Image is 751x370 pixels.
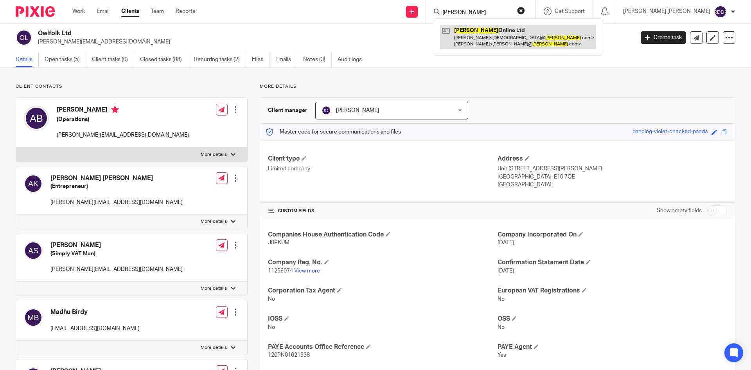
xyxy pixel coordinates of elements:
[498,296,505,302] span: No
[268,240,289,245] span: J8PKUM
[498,231,727,239] h4: Company Incorporated On
[57,106,189,116] h4: [PERSON_NAME]
[194,52,246,67] a: Recurring tasks (2)
[16,6,55,17] img: Pixie
[338,52,368,67] a: Audit logs
[151,7,164,15] a: Team
[266,128,401,136] p: Master code for secure communications and files
[201,218,227,225] p: More details
[24,174,43,193] img: svg%3E
[268,231,498,239] h4: Companies House Authentication Code
[97,7,110,15] a: Email
[24,106,49,131] img: svg%3E
[498,240,514,245] span: [DATE]
[72,7,85,15] a: Work
[498,181,727,189] p: [GEOGRAPHIC_DATA]
[268,165,498,173] p: Limited company
[50,250,183,258] h5: (Simply VAT Man)
[24,241,43,260] img: svg%3E
[16,83,248,90] p: Client contacts
[16,29,32,46] img: svg%3E
[268,352,310,358] span: 120PN01621938
[176,7,195,15] a: Reports
[268,208,498,214] h4: CUSTOM FIELDS
[442,9,512,16] input: Search
[268,287,498,295] h4: Corporation Tax Agent
[498,315,727,323] h4: OSS
[336,108,379,113] span: [PERSON_NAME]
[57,116,189,123] h5: (Operations)
[632,128,708,137] div: dancing-violet-checked-panda
[121,7,139,15] a: Clients
[657,207,702,215] label: Show empty fields
[268,296,275,302] span: No
[623,7,710,15] p: [PERSON_NAME] [PERSON_NAME]
[50,241,183,249] h4: [PERSON_NAME]
[50,265,183,273] p: [PERSON_NAME][EMAIL_ADDRESS][DOMAIN_NAME]
[24,308,43,327] img: svg%3E
[16,52,39,67] a: Details
[498,173,727,181] p: [GEOGRAPHIC_DATA], E10 7QE
[111,106,119,114] i: Primary
[268,258,498,267] h4: Company Reg. No.
[498,155,727,163] h4: Address
[498,258,727,267] h4: Confirmation Statement Date
[268,343,498,351] h4: PAYE Accounts Office Reference
[268,155,498,163] h4: Client type
[517,7,525,14] button: Clear
[498,268,514,274] span: [DATE]
[260,83,735,90] p: More details
[50,182,183,190] h5: (Entrepreneur)
[201,345,227,351] p: More details
[275,52,297,67] a: Emails
[555,9,585,14] span: Get Support
[38,29,511,38] h2: Owlfolk Ltd
[45,52,86,67] a: Open tasks (5)
[268,315,498,323] h4: IOSS
[498,287,727,295] h4: European VAT Registrations
[57,131,189,139] p: [PERSON_NAME][EMAIL_ADDRESS][DOMAIN_NAME]
[498,325,505,330] span: No
[498,352,506,358] span: Yes
[92,52,134,67] a: Client tasks (0)
[303,52,332,67] a: Notes (3)
[140,52,188,67] a: Closed tasks (88)
[252,52,269,67] a: Files
[322,106,331,115] img: svg%3E
[498,343,727,351] h4: PAYE Agent
[268,106,307,114] h3: Client manager
[294,268,320,274] a: View more
[50,325,140,332] p: [EMAIL_ADDRESS][DOMAIN_NAME]
[50,199,183,206] p: [PERSON_NAME][EMAIL_ADDRESS][DOMAIN_NAME]
[201,285,227,292] p: More details
[50,174,183,182] h4: [PERSON_NAME] [PERSON_NAME]
[268,268,293,274] span: 11259074
[38,38,629,46] p: [PERSON_NAME][EMAIL_ADDRESS][DOMAIN_NAME]
[641,31,686,44] a: Create task
[268,325,275,330] span: No
[498,165,727,173] p: Unit [STREET_ADDRESS][PERSON_NAME]
[201,152,227,158] p: More details
[714,5,727,18] img: svg%3E
[50,308,140,316] h4: Madhu Birdy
